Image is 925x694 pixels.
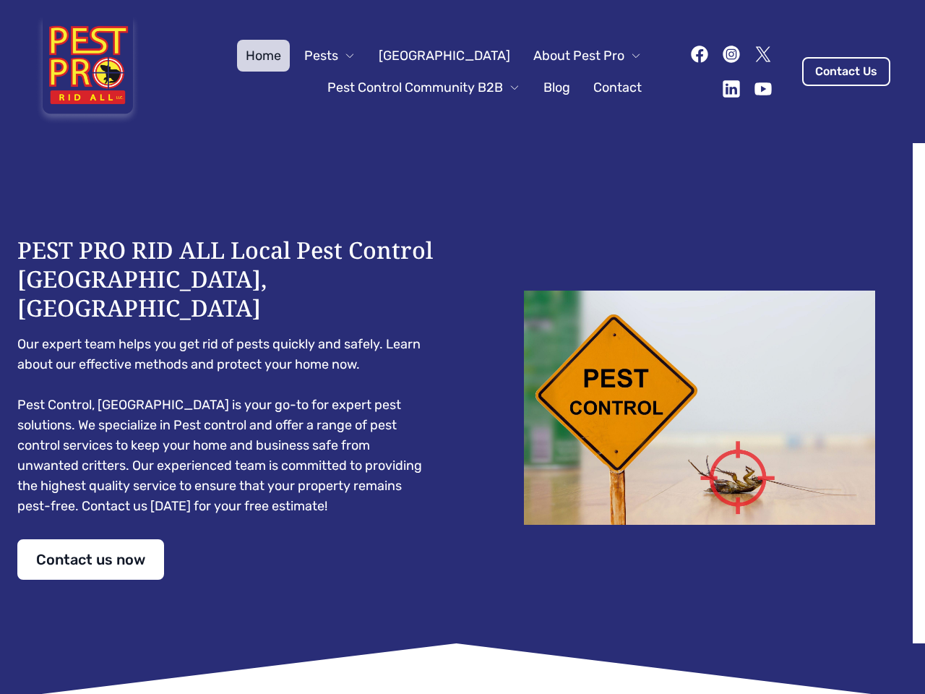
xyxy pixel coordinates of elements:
span: About Pest Pro [533,46,624,66]
button: Pest Control Community B2B [319,72,529,103]
img: Dead cockroach on floor with caution sign pest control [491,291,908,525]
a: Home [237,40,290,72]
span: Pest Control Community B2B [327,77,503,98]
h1: PEST PRO RID ALL Local Pest Control [GEOGRAPHIC_DATA], [GEOGRAPHIC_DATA] [17,236,434,322]
span: Pests [304,46,338,66]
button: About Pest Pro [525,40,650,72]
button: Pests [296,40,364,72]
pre: Our expert team helps you get rid of pests quickly and safely. Learn about our effective methods ... [17,334,434,516]
a: Blog [535,72,579,103]
a: Contact [585,72,650,103]
a: Contact Us [802,57,890,86]
a: [GEOGRAPHIC_DATA] [370,40,519,72]
a: Contact us now [17,539,164,580]
img: Pest Pro Rid All [35,17,141,126]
